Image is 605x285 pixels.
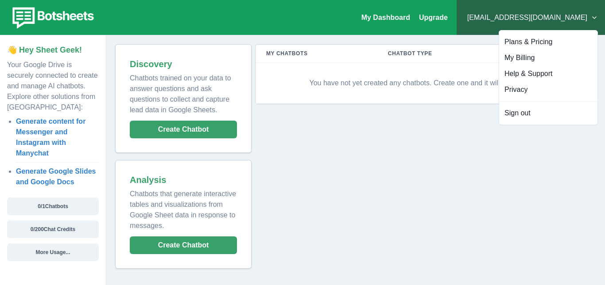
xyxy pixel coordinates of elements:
[16,118,85,157] a: Generate content for Messenger and Instagram with Manychat
[16,167,96,186] a: Generate Google Slides and Google Docs
[7,198,99,215] button: 0/1Chatbots
[7,44,99,56] p: 👋 Hey Sheet Geek!
[7,56,99,113] p: Your Google Drive is securely connected to create and manage AI chatbots. Explore other solutions...
[130,59,237,69] h2: Discovery
[266,70,585,96] p: You have not yet created any chatbots. Create one and it will appear here!
[377,45,504,63] th: Chatbot Type
[361,14,410,21] a: My Dashboard
[499,34,597,50] button: Plans & Pricing
[7,5,97,30] img: botsheets-logo.png
[7,243,99,261] button: More Usage...
[499,82,597,98] button: Privacy
[130,69,237,115] p: Chatbots trained on your data to answer questions and ask questions to collect and capture lead d...
[464,9,598,27] button: [EMAIL_ADDRESS][DOMAIN_NAME]
[499,50,597,66] button: My Billing
[499,105,597,121] button: Sign out
[130,121,237,138] button: Create Chatbot
[7,220,99,238] button: 0/200Chat Credits
[130,175,237,185] h2: Analysis
[419,14,448,21] a: Upgrade
[499,66,597,82] button: Help & Support
[130,236,237,254] button: Create Chatbot
[130,185,237,231] p: Chatbots that generate interactive tables and visualizations from Google Sheet data in response t...
[256,45,377,63] th: My Chatbots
